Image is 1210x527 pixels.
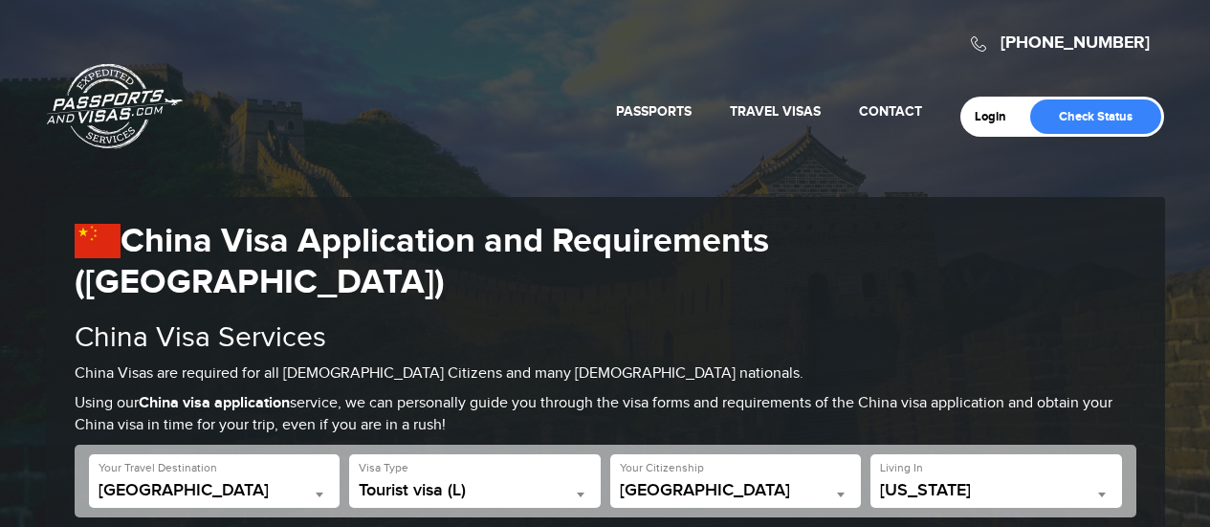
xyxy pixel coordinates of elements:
[99,460,217,476] label: Your Travel Destination
[99,481,331,508] span: China
[359,481,591,500] span: Tourist visa (L)
[880,481,1112,500] span: Tennessee
[1030,99,1161,134] a: Check Status
[859,103,922,120] a: Contact
[359,481,591,508] span: Tourist visa (L)
[47,63,183,149] a: Passports & [DOMAIN_NAME]
[880,481,1112,508] span: Tennessee
[75,393,1136,437] p: Using our service, we can personally guide you through the visa forms and requirements of the Chi...
[730,103,821,120] a: Travel Visas
[880,460,923,476] label: Living In
[75,363,1136,385] p: China Visas are required for all [DEMOGRAPHIC_DATA] Citizens and many [DEMOGRAPHIC_DATA] nationals.
[1001,33,1150,54] a: [PHONE_NUMBER]
[75,221,1136,303] h1: China Visa Application and Requirements ([GEOGRAPHIC_DATA])
[620,481,852,500] span: United States
[975,109,1020,124] a: Login
[75,322,1136,354] h2: China Visa Services
[620,460,704,476] label: Your Citizenship
[620,481,852,508] span: United States
[139,394,290,412] strong: China visa application
[616,103,692,120] a: Passports
[359,460,408,476] label: Visa Type
[99,481,331,500] span: China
